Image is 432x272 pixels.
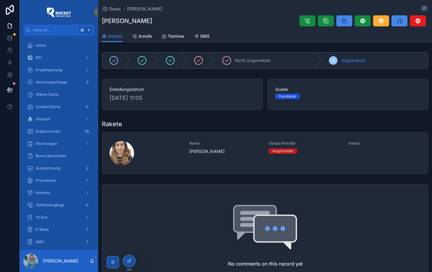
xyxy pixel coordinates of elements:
div: scrollable content [20,36,98,250]
a: E-Mails7 [23,224,94,235]
a: Anrufe [132,31,152,43]
span: Bonus abrechnen [36,153,66,158]
h2: No comments on this record yet [228,260,303,267]
h1: Rakete [102,120,122,128]
a: SMS1 [23,236,94,247]
div: Angemeldet [272,148,293,154]
div: 0 [83,103,91,111]
span: [PERSON_NAME] [189,148,262,154]
div: 36 [83,128,91,135]
a: SMS [194,31,210,43]
span: Supportcenter [36,129,61,134]
a: Deals [102,6,121,12]
a: Projektplanung [23,64,94,76]
span: Name [189,141,262,146]
span: Home [36,43,46,48]
a: KPI [23,52,94,63]
div: 2 [83,165,91,172]
span: Nicht angemeldet [235,57,271,64]
span: Status Aktivität [269,141,341,146]
span: Erstellungsdatum [110,86,255,92]
a: Offene Starts [23,89,94,100]
span: SMS [200,33,210,39]
a: Vorschussanfrage3 [23,77,94,88]
a: Details [102,31,122,42]
a: Provisionen [23,175,94,186]
a: Auszeichnung2 [23,163,94,174]
a: Termine [162,31,184,43]
span: Telefoneingänge [36,203,64,208]
span: Glocken [36,117,50,122]
span: Deals [109,6,121,12]
span: Angemeldet [341,57,366,64]
button: Jump to...K [23,25,94,36]
span: Auszeichnung [36,166,60,171]
span: Projektplanung [36,68,62,72]
span: Provisionen [36,178,56,183]
span: E-Mails [36,227,49,232]
span: Anrufe [138,33,152,39]
div: 1 [83,238,91,246]
span: Jump to... [33,28,77,33]
div: 7 [83,226,91,233]
a: Content Börse0 [23,101,94,112]
div: 0 [83,201,91,209]
a: Bonus abrechnen [23,150,94,161]
span: Handy [349,141,421,146]
a: Supportcenter36 [23,126,94,137]
span: Content Börse [36,104,60,109]
span: [DATE] 11:05 [110,94,255,102]
a: Name[PERSON_NAME]Status AktivitätAngemeldetHandy [102,132,428,174]
img: App logo [47,7,71,17]
div: Facebook [279,94,296,99]
a: Glocken [23,114,94,125]
span: Termine [168,33,184,39]
a: Telefoneingänge0 [23,200,94,211]
span: Vorschussanfrage [36,80,67,85]
span: Details [108,33,122,39]
p: [PERSON_NAME] [43,258,78,264]
a: Home [23,40,94,51]
a: Raketen [23,187,94,198]
div: 3 [83,79,91,86]
span: To Dos [36,215,48,220]
span: Raketen [36,190,50,195]
a: To Dos [23,212,94,223]
span: Offene Starts [36,92,59,97]
span: Rechnungen [36,141,57,146]
span: SMS [36,239,44,244]
span: Quelle [275,86,421,92]
span: K [87,28,91,33]
a: [PERSON_NAME] [127,6,162,12]
span: 6 [332,58,334,63]
span: KPI [36,55,41,60]
a: Rechnungen [23,138,94,149]
h1: [PERSON_NAME] [102,17,152,25]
